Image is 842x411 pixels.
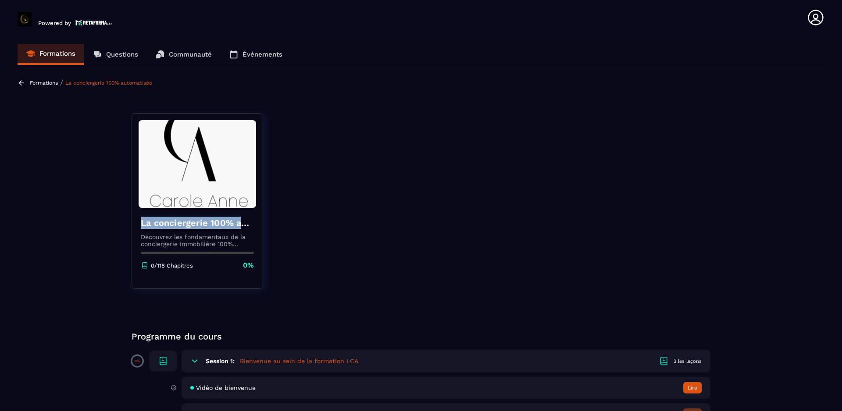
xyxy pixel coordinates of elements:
a: Événements [221,44,291,65]
p: Powered by [38,20,71,26]
a: Formations [18,44,84,65]
img: logo [75,19,112,26]
span: Vidéo de bienvenue [196,384,256,391]
div: 3 les leçons [674,358,702,365]
p: Questions [106,50,138,58]
p: 0% [135,359,140,363]
p: Communauté [169,50,212,58]
p: Programme du cours [132,330,710,343]
p: 0% [243,261,254,270]
button: Lire [683,382,702,393]
p: Événements [243,50,282,58]
p: Formations [39,50,75,57]
p: Découvrez les fondamentaux de la conciergerie immobilière 100% automatisée. Cette formation est c... [141,233,254,247]
p: 0/118 Chapitres [151,262,193,269]
h4: La conciergerie 100% automatisée [141,217,254,229]
img: logo-branding [18,12,32,26]
a: La conciergerie 100% automatisée [65,80,152,86]
a: Communauté [147,44,221,65]
img: banner [139,120,256,208]
h5: Bienvenue au sein de la formation LCA [240,357,358,365]
a: Formations [30,80,58,86]
h6: Session 1: [206,357,235,365]
a: Questions [84,44,147,65]
span: / [60,79,63,87]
